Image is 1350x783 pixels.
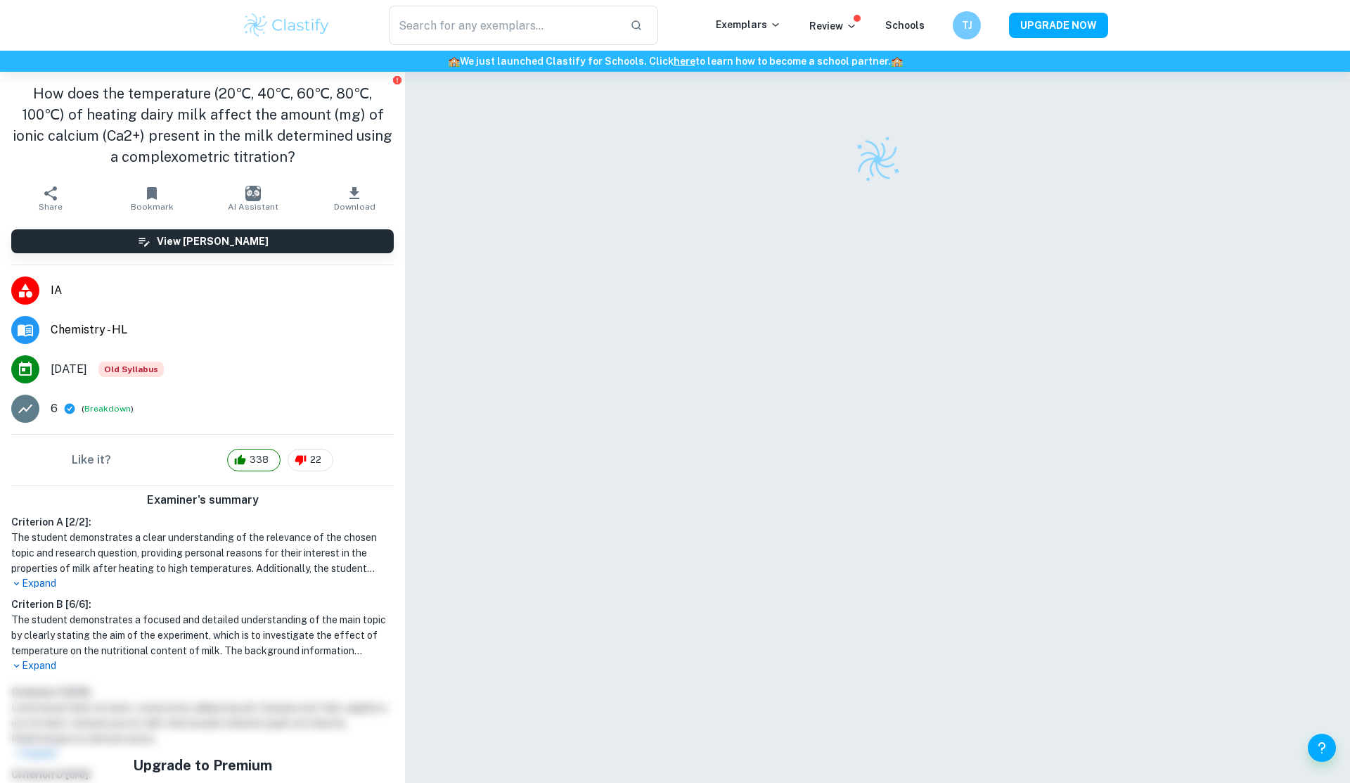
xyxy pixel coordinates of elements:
button: UPGRADE NOW [1009,13,1108,38]
h6: Examiner's summary [6,492,399,509]
h1: The student demonstrates a clear understanding of the relevance of the chosen topic and research ... [11,530,394,576]
h1: The student demonstrates a focused and detailed understanding of the main topic by clearly statin... [11,612,394,658]
span: Share [39,202,63,212]
p: Review [809,18,857,34]
a: Schools [885,20,925,31]
div: 338 [227,449,281,471]
p: 6 [51,400,58,417]
p: Expand [11,576,394,591]
span: 🏫 [891,56,903,67]
a: here [674,56,695,67]
img: AI Assistant [245,186,261,201]
h6: Criterion B [ 6 / 6 ]: [11,597,394,612]
button: AI Assistant [202,179,304,218]
button: Help and Feedback [1308,734,1336,762]
span: AI Assistant [228,202,278,212]
p: Expand [11,658,394,673]
h6: Like it? [72,452,111,469]
div: 22 [288,449,333,471]
button: Bookmark [101,179,202,218]
input: Search for any exemplars... [389,6,619,45]
span: Old Syllabus [98,362,164,377]
h6: We just launched Clastify for Schools. Click to learn how to become a school partner. [3,53,1347,69]
h6: View [PERSON_NAME] [157,234,269,249]
button: View [PERSON_NAME] [11,229,394,253]
img: Clastify logo [847,129,908,191]
button: Report issue [392,75,402,85]
span: 338 [242,453,276,467]
h1: How does the temperature (20℃, 40℃, 60℃, 80℃, 100℃) of heating dairy milk affect the amount (mg) ... [11,83,394,167]
button: Breakdown [84,402,131,415]
span: [DATE] [51,361,87,378]
span: Chemistry - HL [51,322,394,338]
span: 22 [302,453,329,467]
h6: Criterion A [ 2 / 2 ]: [11,514,394,530]
span: IA [51,282,394,299]
h5: Upgrade to Premium [105,755,300,776]
button: TJ [953,11,981,39]
span: ( ) [82,402,134,416]
span: 🏫 [448,56,460,67]
span: Bookmark [131,202,174,212]
p: Exemplars [716,17,781,32]
img: Clastify logo [242,11,331,39]
div: Starting from the May 2025 session, the Chemistry IA requirements have changed. It's OK to refer ... [98,362,164,377]
span: Download [334,202,375,212]
button: Download [304,179,405,218]
h6: TJ [959,18,975,33]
